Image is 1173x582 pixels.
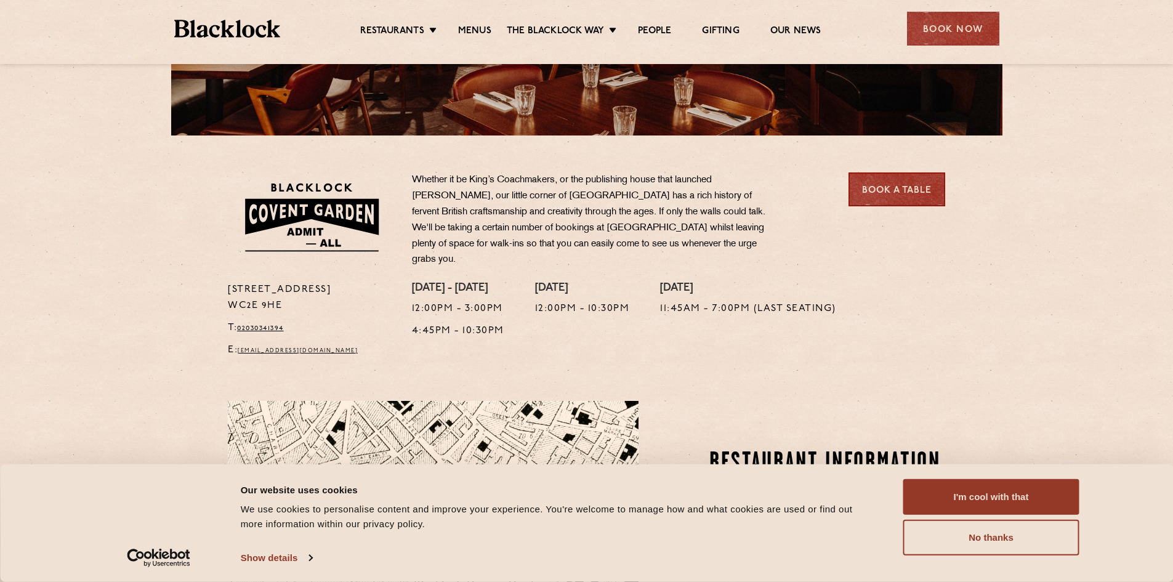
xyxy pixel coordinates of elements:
p: 12:00pm - 10:30pm [535,301,630,317]
p: T: [228,320,393,336]
a: Gifting [702,25,739,39]
p: Whether it be King’s Coachmakers, or the publishing house that launched [PERSON_NAME], our little... [412,172,775,268]
button: I'm cool with that [903,479,1079,515]
h2: Restaurant information [709,448,945,479]
a: People [638,25,671,39]
a: Menus [458,25,491,39]
a: Restaurants [360,25,424,39]
p: [STREET_ADDRESS] WC2E 9HE [228,282,393,314]
button: No thanks [903,520,1079,556]
h4: [DATE] - [DATE] [412,282,504,296]
div: Book Now [907,12,999,46]
a: The Blacklock Way [507,25,604,39]
p: 4:45pm - 10:30pm [412,323,504,339]
p: 11:45am - 7:00pm (Last Seating) [660,301,836,317]
a: Usercentrics Cookiebot - opens in a new window [105,549,212,567]
p: 12:00pm - 3:00pm [412,301,504,317]
p: E: [228,342,393,358]
a: Show details [241,549,312,567]
h4: [DATE] [535,282,630,296]
img: BLA_1470_CoventGarden_Website_Solid.svg [228,172,393,262]
div: We use cookies to personalise content and improve your experience. You're welcome to manage how a... [241,502,876,531]
a: 02030341394 [237,325,284,332]
a: Book a Table [849,172,945,206]
a: Our News [770,25,821,39]
h4: [DATE] [660,282,836,296]
div: Our website uses cookies [241,482,876,497]
img: BL_Textured_Logo-footer-cropped.svg [174,20,281,38]
a: [EMAIL_ADDRESS][DOMAIN_NAME] [238,348,358,354]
